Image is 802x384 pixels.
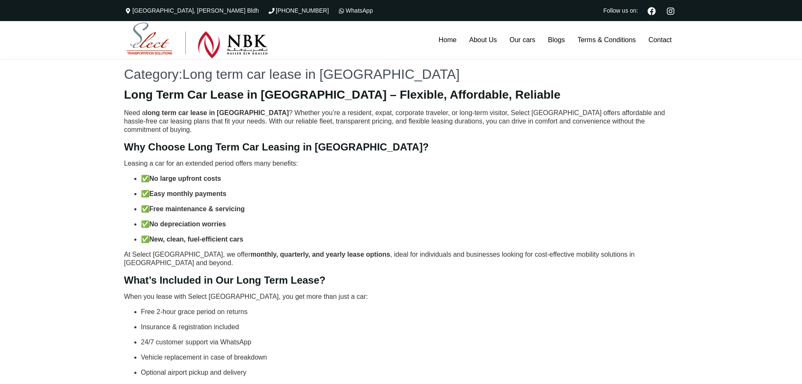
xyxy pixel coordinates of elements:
[124,88,561,101] strong: Long Term Car Lease in [GEOGRAPHIC_DATA] – Flexible, Affordable, Reliable
[337,7,373,14] a: WhatsApp
[149,220,226,228] strong: No depreciation worries
[642,21,678,59] a: Contact
[644,6,659,15] a: Facebook
[432,21,463,59] a: Home
[141,175,678,183] p: ✅
[250,251,390,258] strong: monthly, quarterly, and yearly lease options
[267,7,329,14] a: [PHONE_NUMBER]
[141,220,678,228] p: ✅
[571,21,642,59] a: Terms & Conditions
[124,293,678,301] p: When you lease with Select [GEOGRAPHIC_DATA], you get more than just a car:
[542,21,571,59] a: Blogs
[182,67,460,82] span: Long term car lease in [GEOGRAPHIC_DATA]
[149,236,243,243] strong: New, clean, fuel-efficient cars
[141,190,678,198] p: ✅
[141,353,678,362] p: Vehicle replacement in case of breakdown
[149,175,221,182] strong: No large upfront costs
[141,368,678,377] p: Optional airport pickup and delivery
[149,205,245,212] strong: Free maintenance & servicing
[663,6,678,15] a: Instagram
[141,338,678,346] p: 24/7 customer support via WhatsApp
[141,323,678,331] p: Insurance & registration included
[503,21,541,59] a: Our cars
[124,109,678,134] p: Need a ? Whether you’re a resident, expat, corporate traveler, or long-term visitor, Select [GEOG...
[124,250,678,267] p: At Select [GEOGRAPHIC_DATA], we offer , ideal for individuals and businesses looking for cost-eff...
[149,190,226,197] strong: Easy monthly payments
[124,141,429,153] strong: Why Choose Long Term Car Leasing in [GEOGRAPHIC_DATA]?
[141,205,678,213] p: ✅
[141,235,678,244] p: ✅
[126,22,268,59] img: Select Rent a Car
[463,21,503,59] a: About Us
[124,274,326,286] strong: What’s Included in Our Long Term Lease?
[146,109,289,116] strong: long term car lease in [GEOGRAPHIC_DATA]
[124,159,678,168] p: Leasing a car for an extended period offers many benefits:
[141,308,678,316] p: Free 2-hour grace period on returns
[124,67,678,81] h1: Category:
